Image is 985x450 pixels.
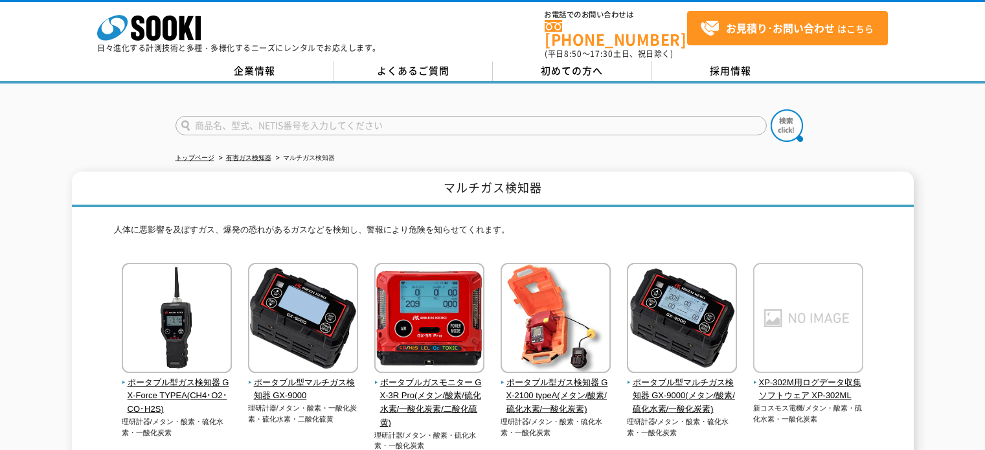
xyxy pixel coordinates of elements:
h1: マルチガス検知器 [72,172,914,207]
img: btn_search.png [771,109,803,142]
a: ポータブル型マルチガス検知器 GX-9000(メタン/酸素/硫化水素/一酸化炭素) [627,364,738,416]
a: 有害ガス検知器 [226,154,271,161]
p: 人体に悪影響を及ぼすガス、爆発の恐れがあるガスなどを検知し、警報により危険を知らせてくれます。 [114,223,872,243]
p: 理研計器/メタン・酸素・硫化水素・一酸化炭素 [627,416,738,438]
span: ポータブル型マルチガス検知器 GX-9000 [248,376,359,403]
a: よくあるご質問 [334,62,493,81]
span: ポータブルガスモニター GX-3R Pro(メタン/酸素/硫化水素/一酸化炭素/二酸化硫黄) [374,376,485,430]
a: 採用情報 [651,62,810,81]
a: ポータブル型ガス検知器 GX-Force TYPEA(CH4･O2･CO･H2S) [122,364,232,416]
span: ポータブル型ガス検知器 GX-2100 typeA(メタン/酸素/硫化水素/一酸化炭素) [501,376,611,416]
a: XP-302M用ログデータ収集ソフトウェア XP-302ML [753,364,864,403]
a: トップページ [175,154,214,161]
img: ポータブル型ガス検知器 GX-Force TYPEA(CH4･O2･CO･H2S) [122,263,232,376]
img: XP-302M用ログデータ収集ソフトウェア XP-302ML [753,263,863,376]
p: 日々進化する計測技術と多種・多様化するニーズにレンタルでお応えします。 [97,44,381,52]
p: 理研計器/メタン・酸素・硫化水素・一酸化炭素 [501,416,611,438]
span: (平日 ～ 土日、祝日除く) [545,48,673,60]
p: 理研計器/メタン・酸素・一酸化炭素・硫化水素・二酸化硫黄 [248,403,359,424]
img: ポータブル型マルチガス検知器 GX-9000(メタン/酸素/硫化水素/一酸化炭素) [627,263,737,376]
img: ポータブル型マルチガス検知器 GX-9000 [248,263,358,376]
img: ポータブル型ガス検知器 GX-2100 typeA(メタン/酸素/硫化水素/一酸化炭素) [501,263,611,376]
a: ポータブル型マルチガス検知器 GX-9000 [248,364,359,403]
span: お電話でのお問い合わせは [545,11,687,19]
input: 商品名、型式、NETIS番号を入力してください [175,116,767,135]
img: ポータブルガスモニター GX-3R Pro(メタン/酸素/硫化水素/一酸化炭素/二酸化硫黄) [374,263,484,376]
span: 初めての方へ [541,63,603,78]
span: はこちら [700,19,874,38]
strong: お見積り･お問い合わせ [726,20,835,36]
a: ポータブル型ガス検知器 GX-2100 typeA(メタン/酸素/硫化水素/一酸化炭素) [501,364,611,416]
a: 初めての方へ [493,62,651,81]
span: 17:30 [590,48,613,60]
span: ポータブル型ガス検知器 GX-Force TYPEA(CH4･O2･CO･H2S) [122,376,232,416]
a: お見積り･お問い合わせはこちら [687,11,888,45]
p: 理研計器/メタン・酸素・硫化水素・一酸化炭素 [122,416,232,438]
p: 新コスモス電機/メタン・酸素・硫化水素・一酸化炭素 [753,403,864,424]
a: 企業情報 [175,62,334,81]
li: マルチガス検知器 [273,152,335,165]
span: ポータブル型マルチガス検知器 GX-9000(メタン/酸素/硫化水素/一酸化炭素) [627,376,738,416]
span: XP-302M用ログデータ収集ソフトウェア XP-302ML [753,376,864,403]
a: ポータブルガスモニター GX-3R Pro(メタン/酸素/硫化水素/一酸化炭素/二酸化硫黄) [374,364,485,430]
span: 8:50 [564,48,582,60]
a: [PHONE_NUMBER] [545,20,687,47]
